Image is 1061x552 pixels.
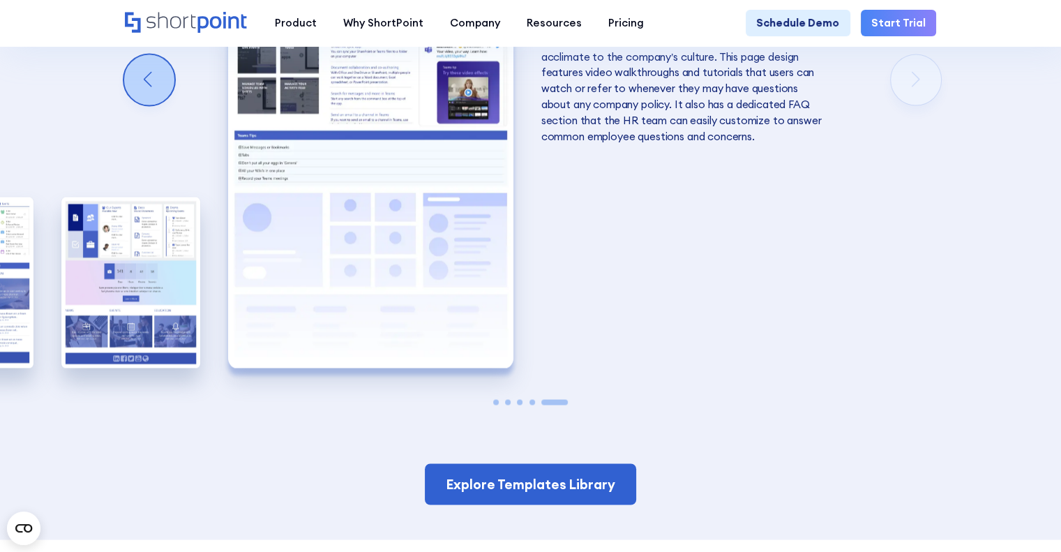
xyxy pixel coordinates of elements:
[61,197,200,368] img: HR SharePoint site example for documents
[275,15,317,31] div: Product
[7,512,40,545] button: Open CMP widget
[517,399,522,405] span: Go to slide 3
[529,399,535,405] span: Go to slide 4
[343,15,423,31] div: Why ShortPoint
[505,399,511,405] span: Go to slide 2
[513,10,595,36] a: Resources
[262,10,330,36] a: Product
[746,10,850,36] a: Schedule Demo
[608,15,644,31] div: Pricing
[861,10,936,36] a: Start Trial
[425,463,636,505] a: Explore Templates Library
[493,399,499,405] span: Go to slide 1
[437,10,513,36] a: Company
[541,17,827,144] p: It is important, especially for new employees, to have a knowledge base that they can refer to wh...
[811,391,1061,552] iframe: Chat Widget
[541,399,568,405] span: Go to slide 5
[450,15,500,31] div: Company
[228,17,513,368] img: Internal SharePoint site example for knowledge base
[228,17,513,368] div: 5 / 5
[61,197,200,368] div: 4 / 5
[125,12,248,35] a: Home
[330,10,437,36] a: Why ShortPoint
[527,15,582,31] div: Resources
[124,54,174,105] div: Previous slide
[595,10,657,36] a: Pricing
